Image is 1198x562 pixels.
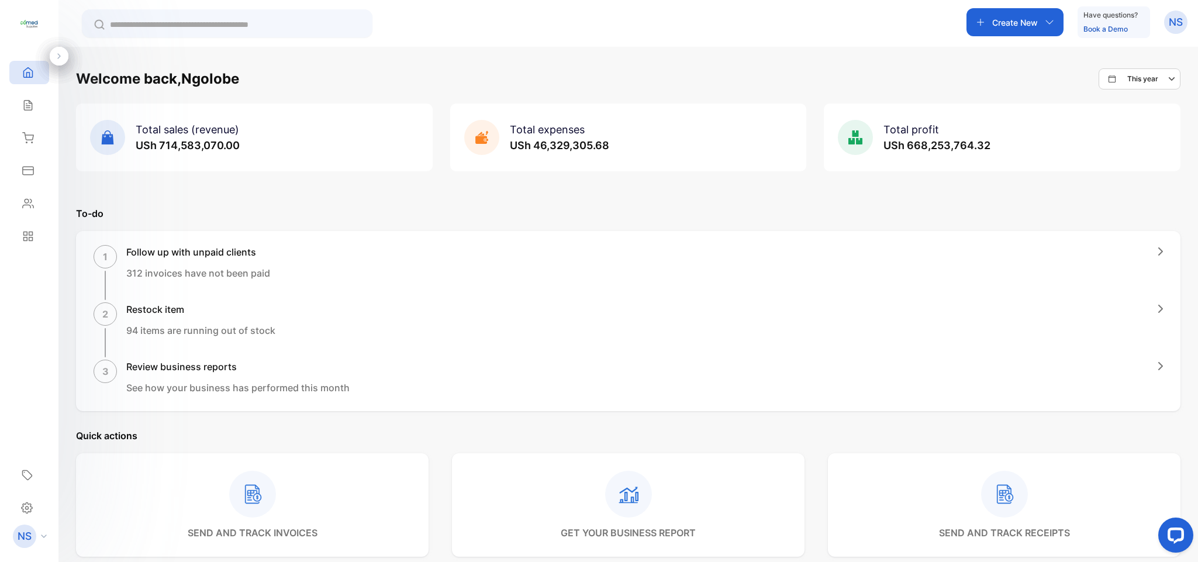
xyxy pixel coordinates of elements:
[18,529,32,544] p: NS
[510,123,585,136] span: Total expenses
[20,15,38,33] img: logo
[136,123,239,136] span: Total sales (revenue)
[126,302,275,316] h1: Restock item
[102,364,109,378] p: 3
[883,139,990,151] span: USh 668,253,764.32
[992,16,1038,29] p: Create New
[126,245,270,259] h1: Follow up with unpaid clients
[1083,25,1128,33] a: Book a Demo
[1099,68,1180,89] button: This year
[1164,8,1187,36] button: NS
[76,429,1180,443] p: Quick actions
[561,526,696,540] p: get your business report
[126,323,275,337] p: 94 items are running out of stock
[136,139,240,151] span: USh 714,583,070.00
[102,307,108,321] p: 2
[1169,15,1183,30] p: NS
[76,68,239,89] h1: Welcome back, Ngolobe
[1127,74,1158,84] p: This year
[1149,513,1198,562] iframe: LiveChat chat widget
[510,139,609,151] span: USh 46,329,305.68
[883,123,939,136] span: Total profit
[966,8,1064,36] button: Create New
[939,526,1070,540] p: send and track receipts
[188,526,317,540] p: send and track invoices
[126,266,270,280] p: 312 invoices have not been paid
[126,381,350,395] p: See how your business has performed this month
[1083,9,1138,21] p: Have questions?
[103,250,108,264] p: 1
[126,360,350,374] h1: Review business reports
[76,206,1180,220] p: To-do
